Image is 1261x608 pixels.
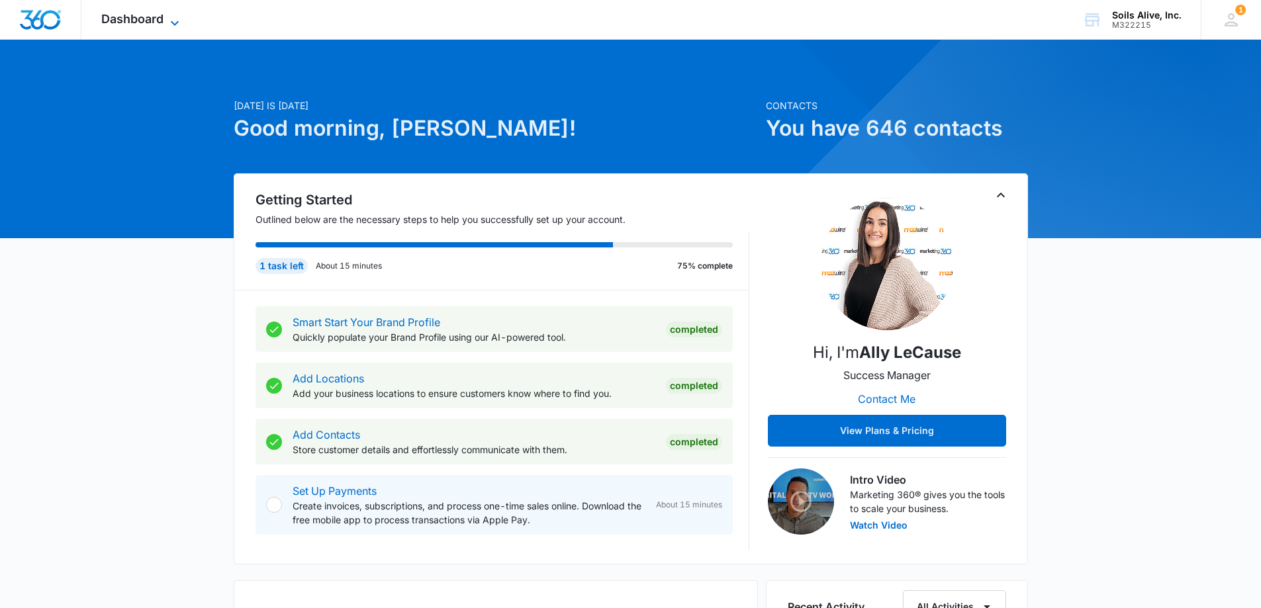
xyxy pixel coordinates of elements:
[666,322,722,337] div: Completed
[293,443,655,456] p: Store customer details and effortlessly communicate with them.
[316,260,382,272] p: About 15 minutes
[666,434,722,450] div: Completed
[845,383,929,415] button: Contact Me
[768,468,834,535] img: Intro Video
[766,99,1028,112] p: Contacts
[256,258,308,274] div: 1 task left
[859,343,961,362] strong: Ally LeCause
[850,521,908,530] button: Watch Video
[666,378,722,394] div: Completed
[766,112,1028,144] h1: You have 646 contacts
[843,367,931,383] p: Success Manager
[293,428,360,441] a: Add Contacts
[234,112,758,144] h1: Good morning, [PERSON_NAME]!
[234,99,758,112] p: [DATE] is [DATE]
[677,260,733,272] p: 75% complete
[256,212,749,226] p: Outlined below are the necessary steps to help you successfully set up your account.
[1235,5,1246,15] div: notifications count
[293,386,655,400] p: Add your business locations to ensure customers know where to find you.
[813,341,961,365] p: Hi, I'm
[850,472,1006,488] h3: Intro Video
[293,330,655,344] p: Quickly populate your Brand Profile using our AI-powered tool.
[293,316,440,329] a: Smart Start Your Brand Profile
[850,488,1006,515] p: Marketing 360® gives you the tools to scale your business.
[1112,10,1182,21] div: account name
[293,499,645,527] p: Create invoices, subscriptions, and process one-time sales online. Download the free mobile app t...
[293,372,364,385] a: Add Locations
[656,499,722,511] span: About 15 minutes
[1235,5,1246,15] span: 1
[993,187,1009,203] button: Toggle Collapse
[821,198,953,330] img: Ally LeCause
[768,415,1006,447] button: View Plans & Pricing
[293,484,377,498] a: Set Up Payments
[256,190,749,210] h2: Getting Started
[1112,21,1182,30] div: account id
[101,12,163,26] span: Dashboard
